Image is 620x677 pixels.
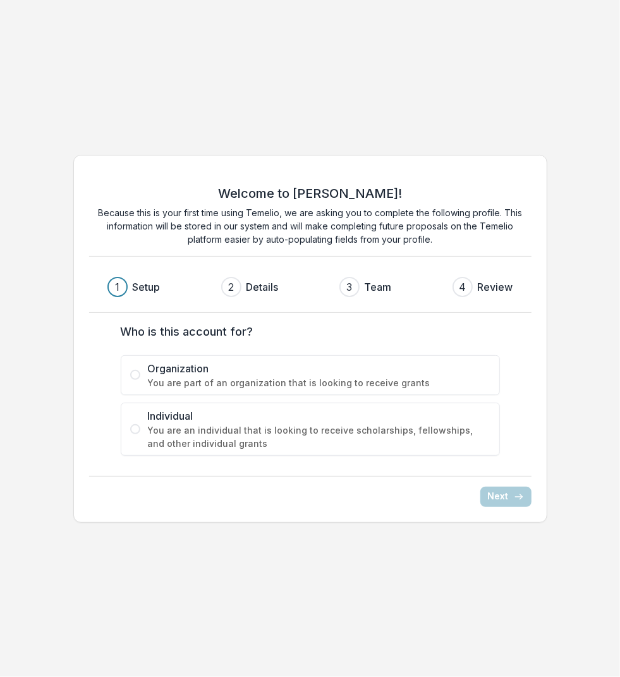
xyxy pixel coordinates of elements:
button: Next [480,487,532,507]
div: Progress [107,277,513,297]
label: Who is this account for? [121,323,492,340]
div: 2 [228,279,234,295]
div: 1 [115,279,119,295]
div: 3 [346,279,352,295]
h3: Setup [133,279,161,295]
div: 4 [459,279,466,295]
h3: Details [246,279,279,295]
span: Individual [148,408,490,424]
h3: Team [365,279,392,295]
span: Organization [148,361,490,376]
span: You are an individual that is looking to receive scholarships, fellowships, and other individual ... [148,424,490,450]
h2: Welcome to [PERSON_NAME]! [218,186,402,201]
h3: Review [478,279,513,295]
span: You are part of an organization that is looking to receive grants [148,376,490,389]
p: Because this is your first time using Temelio, we are asking you to complete the following profil... [89,206,532,246]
